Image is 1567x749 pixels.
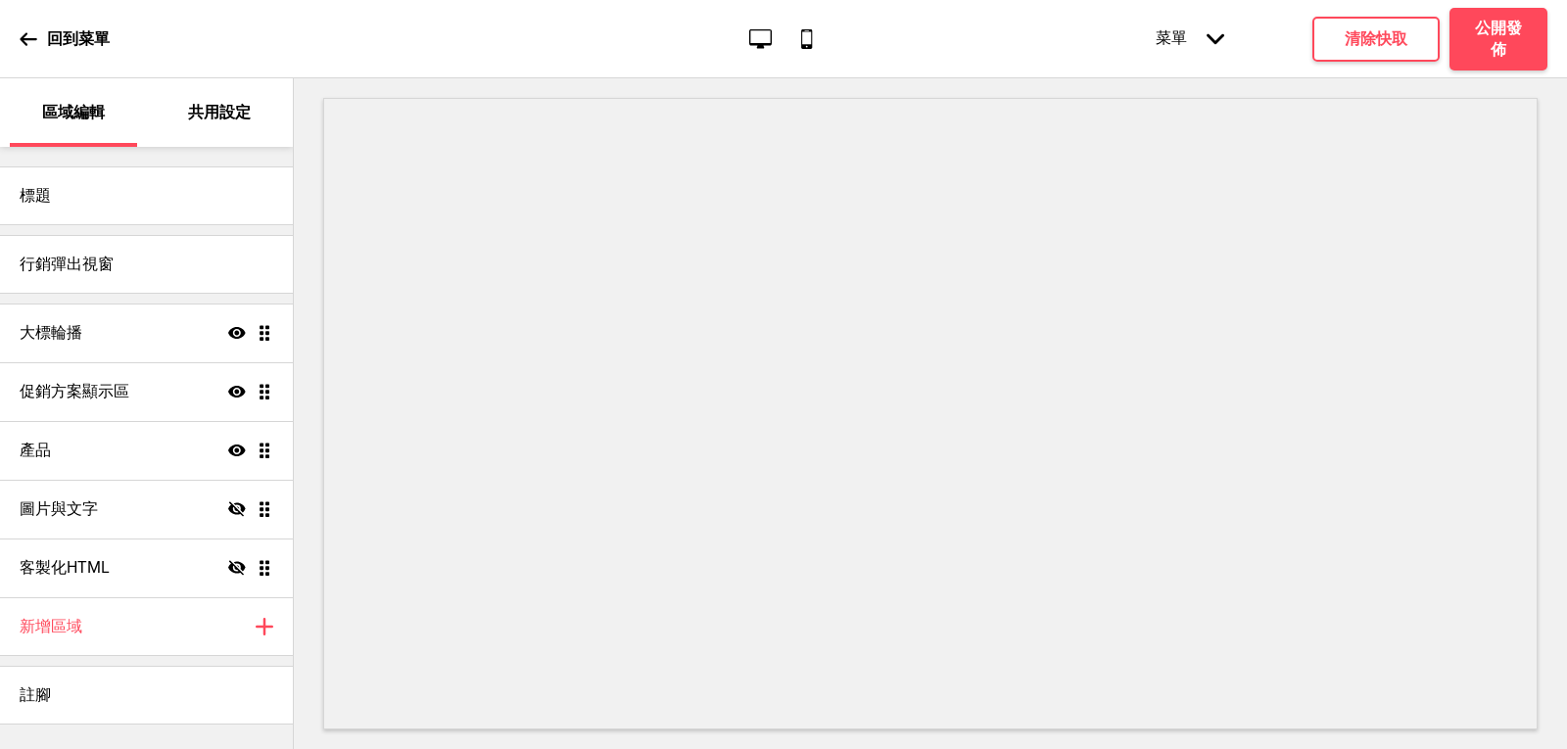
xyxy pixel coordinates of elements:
[1136,9,1244,69] div: 菜單
[20,254,114,275] h4: 行銷彈出視窗
[20,557,110,579] h4: 客製化HTML
[188,102,251,123] p: 共用設定
[20,381,129,402] h4: 促銷方案顯示區
[20,498,98,520] h4: 圖片與文字
[20,440,51,461] h4: 產品
[42,102,105,123] p: 區域編輯
[1312,17,1440,62] button: 清除快取
[1469,18,1528,61] h4: 公開發佈
[20,13,110,66] a: 回到菜單
[47,28,110,50] p: 回到菜單
[20,322,82,344] h4: 大標輪播
[1345,28,1407,50] h4: 清除快取
[20,185,51,207] h4: 標題
[1449,8,1547,70] button: 公開發佈
[20,684,51,706] h4: 註腳
[20,616,82,637] h4: 新增區域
